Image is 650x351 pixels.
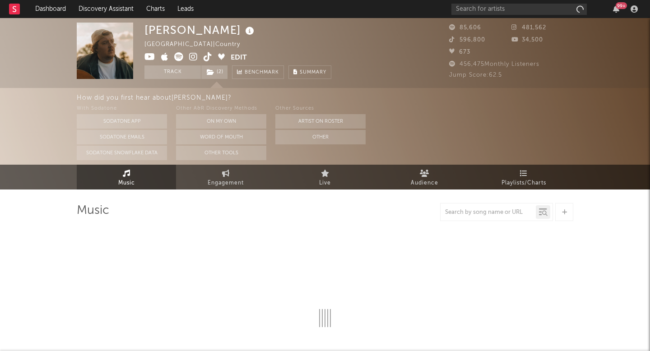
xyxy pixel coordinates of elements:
span: Music [118,178,135,189]
div: 99 + [616,2,627,9]
span: 596,800 [449,37,485,43]
span: Audience [411,178,438,189]
button: Sodatone App [77,114,167,129]
button: Track [144,65,201,79]
button: 99+ [613,5,619,13]
span: Summary [300,70,326,75]
span: Playlists/Charts [501,178,546,189]
span: Jump Score: 62.5 [449,72,502,78]
a: Live [275,165,375,189]
a: Music [77,165,176,189]
div: [PERSON_NAME] [144,23,256,37]
button: Sodatone Emails [77,130,167,144]
input: Search for artists [451,4,587,15]
div: [GEOGRAPHIC_DATA] | Country [144,39,251,50]
span: 85,606 [449,25,481,31]
span: Benchmark [245,67,279,78]
span: ( 2 ) [201,65,228,79]
span: 481,562 [511,25,546,31]
button: Other [275,130,366,144]
div: Other A&R Discovery Methods [176,103,266,114]
button: On My Own [176,114,266,129]
span: Engagement [208,178,244,189]
a: Playlists/Charts [474,165,573,189]
button: Sodatone Snowflake Data [77,146,167,160]
span: 673 [449,49,470,55]
div: With Sodatone [77,103,167,114]
input: Search by song name or URL [441,209,536,216]
button: Artist on Roster [275,114,366,129]
a: Audience [375,165,474,189]
span: 456,475 Monthly Listeners [449,61,539,67]
button: Edit [231,52,247,64]
span: 34,500 [511,37,543,43]
button: Summary [288,65,331,79]
span: Live [319,178,331,189]
div: How did you first hear about [PERSON_NAME] ? [77,92,650,103]
a: Engagement [176,165,275,189]
div: Other Sources [275,103,366,114]
button: (2) [201,65,227,79]
button: Word Of Mouth [176,130,266,144]
button: Other Tools [176,146,266,160]
a: Benchmark [232,65,284,79]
